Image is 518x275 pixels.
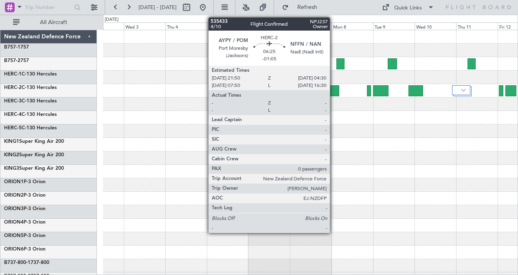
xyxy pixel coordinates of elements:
[4,99,22,104] span: HERC-3
[4,153,19,157] span: KING2
[456,22,498,30] div: Thu 11
[4,126,57,131] a: HERC-5C-130 Hercules
[165,22,207,30] div: Thu 4
[4,72,22,77] span: HERC-1
[25,1,72,13] input: Trip Number
[4,72,57,77] a: HERC-1C-130 Hercules
[4,206,46,211] a: ORION3P-3 Orion
[4,139,64,144] a: KING1Super King Air 200
[290,22,331,30] div: Sun 7
[4,247,24,252] span: ORION6
[4,45,20,50] span: B757-1
[4,99,57,104] a: HERC-3C-130 Hercules
[248,22,290,30] div: Sat 6
[278,1,327,14] button: Refresh
[4,247,46,252] a: ORION6P-3 Orion
[4,193,24,198] span: ORION2
[290,4,325,10] span: Refresh
[4,233,24,238] span: ORION5
[394,4,422,12] div: Quick Links
[4,85,57,90] a: HERC-2C-130 Hercules
[4,220,46,225] a: ORION4P-3 Orion
[105,16,119,23] div: [DATE]
[4,45,29,50] a: B757-1757
[4,85,22,90] span: HERC-2
[4,166,64,171] a: KING3Super King Air 200
[4,166,19,171] span: KING3
[4,233,46,238] a: ORION5P-3 Orion
[4,206,24,211] span: ORION3
[138,4,177,11] span: [DATE] - [DATE]
[415,22,456,30] div: Wed 10
[9,16,88,29] button: All Aircraft
[4,180,46,184] a: ORION1P-3 Orion
[4,180,24,184] span: ORION1
[4,58,20,63] span: B757-2
[331,22,373,30] div: Mon 8
[4,112,22,117] span: HERC-4
[4,220,24,225] span: ORION4
[21,20,86,25] span: All Aircraft
[82,22,124,30] div: Tue 2
[461,89,466,92] img: arrow-gray.svg
[4,58,29,63] a: B757-2757
[4,139,19,144] span: KING1
[4,126,22,131] span: HERC-5
[124,22,165,30] div: Wed 3
[378,1,438,14] button: Quick Links
[4,193,46,198] a: ORION2P-3 Orion
[4,260,49,265] a: B737-800-1737-800
[207,22,248,30] div: Fri 5
[373,22,415,30] div: Tue 9
[4,153,64,157] a: KING2Super King Air 200
[4,112,57,117] a: HERC-4C-130 Hercules
[4,260,31,265] span: B737-800-1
